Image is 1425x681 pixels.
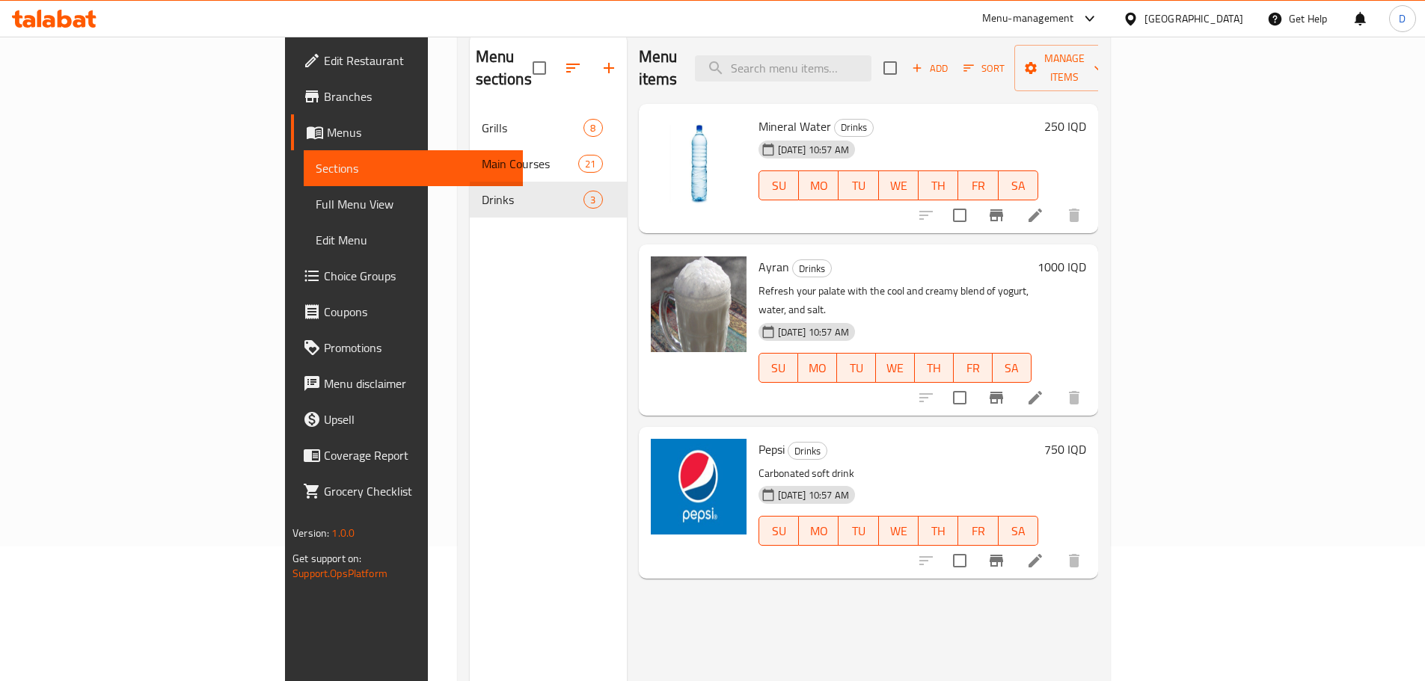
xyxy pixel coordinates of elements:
a: Edit menu item [1026,206,1044,224]
span: [DATE] 10:57 AM [772,143,855,157]
span: Select all sections [524,52,555,84]
input: search [695,55,871,81]
span: Sort sections [555,50,591,86]
span: 8 [584,121,601,135]
button: TH [919,170,958,200]
span: D [1399,10,1406,27]
div: Grills [482,119,584,137]
button: Add [906,57,954,80]
div: [GEOGRAPHIC_DATA] [1144,10,1243,27]
button: Manage items [1014,45,1115,91]
span: TH [925,175,952,197]
nav: Menu sections [470,104,627,224]
a: Support.OpsPlatform [292,564,387,583]
a: Coverage Report [291,437,523,473]
span: WE [885,520,913,542]
span: [DATE] 10:57 AM [772,325,855,339]
button: Branch-specific-item [978,543,1014,579]
h6: 1000 IQD [1038,256,1086,277]
h6: 750 IQD [1044,439,1086,460]
button: TH [919,516,958,546]
button: WE [876,353,915,383]
div: items [583,191,602,209]
span: SU [765,357,792,379]
span: FR [960,357,987,379]
button: delete [1056,543,1092,579]
span: Drinks [835,119,873,136]
span: FR [964,520,992,542]
span: TU [845,175,872,197]
button: delete [1056,380,1092,416]
a: Menus [291,114,523,150]
button: TU [837,353,876,383]
span: Add item [906,57,954,80]
a: Choice Groups [291,258,523,294]
span: SU [765,520,793,542]
span: Menu disclaimer [324,375,511,392]
div: Drinks3 [470,182,627,218]
span: Add [910,60,950,77]
span: Get support on: [292,549,361,568]
button: TU [839,170,878,200]
span: TH [921,357,948,379]
span: Coverage Report [324,446,511,464]
a: Upsell [291,401,523,437]
a: Edit menu item [1026,552,1044,570]
span: Sort [963,60,1005,77]
button: Branch-specific-item [978,380,1014,416]
button: FR [954,353,993,383]
button: SA [993,353,1032,383]
img: Ayran [651,256,747,352]
span: Grocery Checklist [324,482,511,500]
span: Pepsi [759,438,785,460]
span: WE [885,175,913,197]
div: Main Courses21 [470,146,627,182]
button: TU [839,516,878,546]
a: Promotions [291,330,523,366]
button: SA [999,516,1038,546]
span: 21 [579,157,601,171]
a: Coupons [291,294,523,330]
span: FR [964,175,992,197]
span: Select to update [944,200,975,231]
button: MO [799,170,839,200]
p: Refresh your palate with the cool and creamy blend of yogurt, water, and salt. [759,282,1032,319]
span: SA [1005,175,1032,197]
h2: Menu items [639,46,678,90]
a: Menu disclaimer [291,366,523,401]
span: Mineral Water [759,115,831,138]
img: Pepsi [651,439,747,534]
span: Select to update [944,382,975,413]
button: SU [759,353,798,383]
a: Edit menu item [1026,389,1044,407]
button: FR [958,516,998,546]
span: Manage items [1026,49,1103,87]
span: [DATE] 10:57 AM [772,488,855,502]
button: SA [999,170,1038,200]
p: Carbonated soft drink [759,464,1038,483]
span: Sections [316,159,511,177]
div: Drinks [834,119,874,137]
div: items [583,119,602,137]
span: Menus [327,123,511,141]
span: Promotions [324,339,511,357]
span: MO [805,520,833,542]
span: TU [845,520,872,542]
span: Drinks [788,443,827,460]
span: Select to update [944,545,975,576]
button: WE [879,516,919,546]
button: delete [1056,197,1092,233]
span: 1.0.0 [331,523,355,543]
button: MO [798,353,837,383]
a: Edit Restaurant [291,43,523,78]
button: Branch-specific-item [978,197,1014,233]
div: Menu-management [982,10,1074,28]
a: Sections [304,150,523,186]
a: Branches [291,78,523,114]
button: SU [759,170,799,200]
span: 3 [584,193,601,207]
span: MO [804,357,831,379]
div: Drinks [792,259,832,277]
span: Choice Groups [324,267,511,285]
span: WE [882,357,909,379]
